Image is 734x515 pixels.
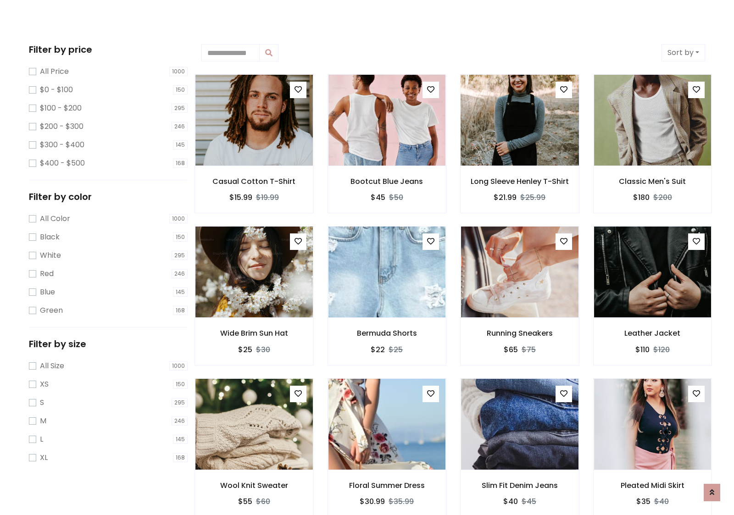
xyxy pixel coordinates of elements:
h6: $15.99 [229,193,252,202]
del: $60 [256,496,270,507]
span: 168 [173,453,188,462]
label: Blue [40,287,55,298]
span: 150 [173,85,188,94]
h6: $21.99 [494,193,517,202]
del: $45 [522,496,536,507]
label: Red [40,268,54,279]
h6: Wool Knit Sweater [195,481,313,490]
h6: Long Sleeve Henley T-Shirt [461,177,579,186]
h5: Filter by price [29,44,188,55]
span: 145 [173,140,188,150]
span: 246 [172,122,188,131]
del: $19.99 [256,192,279,203]
label: All Price [40,66,69,77]
label: $200 - $300 [40,121,83,132]
del: $75 [522,344,536,355]
label: $300 - $400 [40,139,84,150]
label: $100 - $200 [40,103,82,114]
label: $0 - $100 [40,84,73,95]
del: $50 [389,192,403,203]
del: $30 [256,344,270,355]
h6: $22 [371,345,385,354]
span: 295 [172,398,188,407]
h6: $30.99 [360,497,385,506]
span: 246 [172,269,188,278]
span: 150 [173,233,188,242]
label: XL [40,452,48,463]
span: 145 [173,435,188,444]
del: $40 [654,496,669,507]
span: 150 [173,380,188,389]
span: 295 [172,251,188,260]
h6: $25 [238,345,252,354]
span: 1000 [169,214,188,223]
del: $200 [653,192,672,203]
h6: Bermuda Shorts [328,329,446,338]
h6: $40 [503,497,518,506]
label: All Size [40,360,64,371]
span: 168 [173,159,188,168]
del: $25.99 [520,192,545,203]
h6: Leather Jacket [594,329,712,338]
h6: Floral Summer Dress [328,481,446,490]
label: White [40,250,61,261]
del: $120 [653,344,670,355]
label: M [40,415,46,426]
h6: Pleated Midi Skirt [594,481,712,490]
label: $400 - $500 [40,158,85,169]
h6: Wide Brim Sun Hat [195,329,313,338]
label: XS [40,379,49,390]
h6: Bootcut Blue Jeans [328,177,446,186]
label: Green [40,305,63,316]
h6: $35 [636,497,651,506]
h6: $55 [238,497,252,506]
span: 295 [172,104,188,113]
label: Black [40,232,60,243]
button: Sort by [662,44,705,61]
h6: $110 [635,345,650,354]
span: 145 [173,288,188,297]
h6: $45 [371,193,385,202]
h6: $65 [504,345,518,354]
h5: Filter by size [29,338,188,349]
span: 1000 [169,361,188,371]
h6: $180 [633,193,650,202]
h6: Classic Men's Suit [594,177,712,186]
h6: Casual Cotton T-Shirt [195,177,313,186]
del: $25 [389,344,403,355]
label: S [40,397,44,408]
h5: Filter by color [29,191,188,202]
span: 1000 [169,67,188,76]
h6: Slim Fit Denim Jeans [461,481,579,490]
span: 246 [172,416,188,426]
label: All Color [40,213,70,224]
del: $35.99 [389,496,414,507]
h6: Running Sneakers [461,329,579,338]
label: L [40,434,43,445]
span: 168 [173,306,188,315]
